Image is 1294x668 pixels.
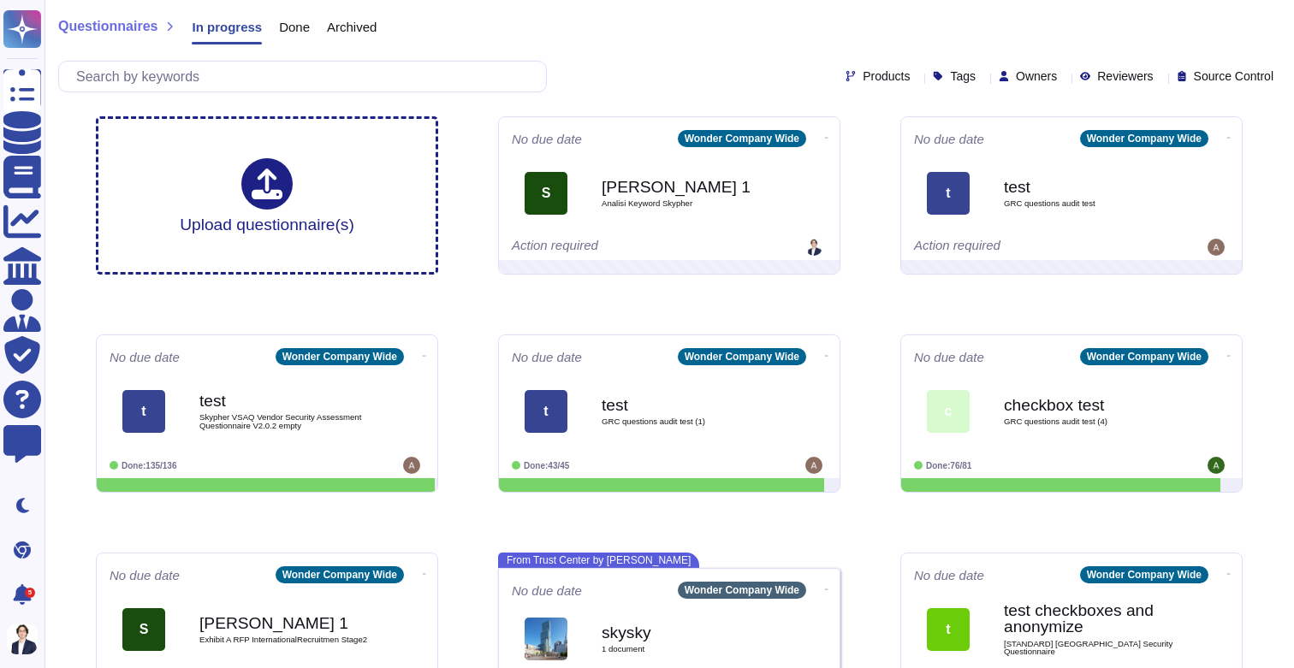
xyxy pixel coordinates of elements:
[914,239,1124,256] div: Action required
[512,351,582,364] span: No due date
[1004,179,1175,195] b: test
[1004,640,1175,656] span: [STANDARD] [GEOGRAPHIC_DATA] Security Questionnaire
[602,624,773,641] b: skysky
[863,70,910,82] span: Products
[1080,566,1208,583] div: Wonder Company Wide
[1080,348,1208,365] div: Wonder Company Wide
[327,21,377,33] span: Archived
[602,417,773,426] span: GRC questions audit test (1)
[950,70,976,82] span: Tags
[602,397,773,413] b: test
[602,179,773,195] b: [PERSON_NAME] 1
[1208,239,1225,256] img: user
[68,62,546,92] input: Search by keywords
[1194,70,1273,82] span: Source Control
[279,21,310,33] span: Done
[678,130,806,147] div: Wonder Company Wide
[602,645,773,653] span: 1 document
[1004,417,1175,426] span: GRC questions audit test (4)
[512,584,582,597] span: No due date
[927,390,970,433] div: c
[122,390,165,433] div: t
[914,569,984,582] span: No due date
[192,21,262,33] span: In progress
[1004,199,1175,208] span: GRC questions audit test
[602,199,773,208] span: Analisi Keyword Skypher
[512,133,582,145] span: No due date
[914,351,984,364] span: No due date
[524,461,569,470] span: Done: 43/45
[276,348,404,365] div: Wonder Company Wide
[512,239,721,256] div: Action required
[7,624,38,654] img: user
[122,608,165,651] div: S
[3,620,50,658] button: user
[199,635,371,644] span: Exhibit A RFP InternationalRecruitmen Stage2
[805,457,822,474] img: user
[525,172,567,215] div: S
[276,566,404,583] div: Wonder Company Wide
[914,133,984,145] span: No due date
[110,351,180,364] span: No due date
[805,239,822,256] img: user
[927,608,970,651] div: t
[1004,602,1175,635] b: test checkboxes and anonymize
[199,413,371,429] span: Skypher VSAQ Vendor Security Assessment Questionnaire V2.0.2 empty
[678,582,806,599] div: Wonder Company Wide
[199,615,371,631] b: [PERSON_NAME] 1
[1004,397,1175,413] b: checkbox test
[1080,130,1208,147] div: Wonder Company Wide
[1097,70,1153,82] span: Reviewers
[525,618,567,660] img: Logo
[110,569,180,582] span: No due date
[498,553,699,568] span: From Trust Center by [PERSON_NAME]
[199,393,371,409] b: test
[180,158,354,233] div: Upload questionnaire(s)
[403,457,420,474] img: user
[25,588,35,598] div: 5
[927,172,970,215] div: t
[1016,70,1057,82] span: Owners
[525,390,567,433] div: t
[926,461,971,470] span: Done: 76/81
[122,461,177,470] span: Done: 135/136
[1208,457,1225,474] img: user
[58,20,157,33] span: Questionnaires
[678,348,806,365] div: Wonder Company Wide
